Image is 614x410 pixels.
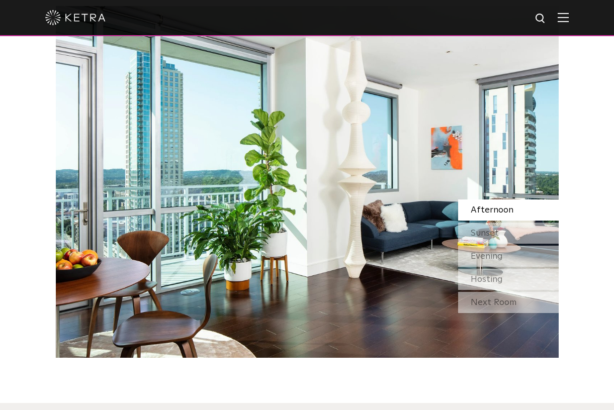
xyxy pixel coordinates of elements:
span: Sunset [471,229,499,238]
span: Hosting [471,275,503,284]
img: ketra-logo-2019-white [45,10,106,25]
span: Evening [471,252,503,261]
img: SS_HBD_LivingRoom_Desktop_01 [56,6,559,358]
span: Afternoon [471,206,513,215]
img: Hamburger%20Nav.svg [558,13,569,22]
img: search icon [535,13,547,25]
div: Next Room [458,292,559,313]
